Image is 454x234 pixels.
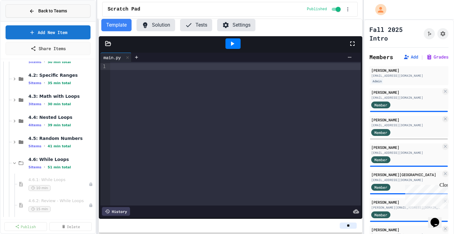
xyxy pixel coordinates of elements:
span: 4.6: While Loops [28,157,94,162]
span: • [44,80,45,85]
button: Solution [137,19,175,31]
span: 5 items [28,81,41,85]
div: [EMAIL_ADDRESS][DOMAIN_NAME] [371,73,447,78]
span: 4.6.1: While Loops [28,177,89,183]
h1: Fall 2025 Intro [369,25,421,42]
a: Publish [4,222,47,231]
div: [EMAIL_ADDRESS][DOMAIN_NAME] [371,178,441,182]
span: 15 min [28,206,51,212]
span: 3 items [28,102,41,106]
div: [EMAIL_ADDRESS][DOMAIN_NAME] [371,150,441,155]
button: Back to Teams [6,4,90,18]
a: Share Items [6,42,90,55]
span: • [44,102,45,106]
span: 5 items [28,60,41,64]
span: | [421,53,424,61]
span: 39 min total [48,123,71,127]
span: • [44,123,45,128]
button: Add [403,54,418,60]
div: [PERSON_NAME][EMAIL_ADDRESS][DOMAIN_NAME] [371,205,441,210]
iframe: chat widget [428,209,448,228]
span: 4.5: Random Numbers [28,136,94,141]
span: 4 items [28,123,41,127]
div: [PERSON_NAME] [371,199,441,205]
span: • [44,144,45,149]
span: 5 items [28,165,41,169]
iframe: chat widget [403,182,448,209]
div: 1 [100,63,107,70]
span: Published [307,7,327,12]
div: My Account [369,2,388,17]
div: [EMAIL_ADDRESS][DOMAIN_NAME] [371,95,441,100]
span: 30 min total [48,102,71,106]
div: [EMAIL_ADDRESS][DOMAIN_NAME] [371,123,441,128]
button: Tests [180,19,212,31]
div: Unpublished [89,182,93,186]
button: Settings [217,19,255,31]
div: [PERSON_NAME] [371,117,441,123]
a: Delete [49,222,92,231]
div: [PERSON_NAME][GEOGRAPHIC_DATA] [371,172,441,177]
div: Admin [371,79,383,84]
div: Unpublished [89,203,93,207]
span: • [44,165,45,170]
button: Click to see fork details [424,28,435,39]
span: Scratch Pad [107,6,140,13]
span: Member [374,102,387,108]
button: Assignment Settings [437,28,448,39]
span: 4.3: Math with Loops [28,93,94,99]
h2: Members [369,53,393,61]
span: 4.6.2: Review - While Loops [28,198,89,204]
div: main.py [100,54,124,61]
div: Chat with us now!Close [2,2,43,39]
span: 4.2: Specific Ranges [28,72,94,78]
div: [PERSON_NAME] [371,227,441,232]
span: 5 items [28,144,41,148]
div: [PERSON_NAME] [371,89,441,95]
span: 51 min total [48,165,71,169]
span: 41 min total [48,144,71,148]
span: • [44,59,45,64]
span: 50 min total [48,60,71,64]
span: 35 min total [48,81,71,85]
button: Grades [426,54,448,60]
span: Back to Teams [38,8,67,14]
a: Add New Item [6,25,90,39]
span: 4.4: Nested Loops [28,115,94,120]
div: main.py [100,53,132,62]
div: [PERSON_NAME] [371,67,447,73]
span: 10 min [28,185,51,191]
button: Template [101,19,132,31]
div: [PERSON_NAME] [371,145,441,150]
span: Member [374,184,387,190]
span: Member [374,130,387,135]
span: Member [374,157,387,162]
div: History [102,207,130,216]
span: Member [374,212,387,218]
div: Content is published and visible to students [307,6,342,13]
